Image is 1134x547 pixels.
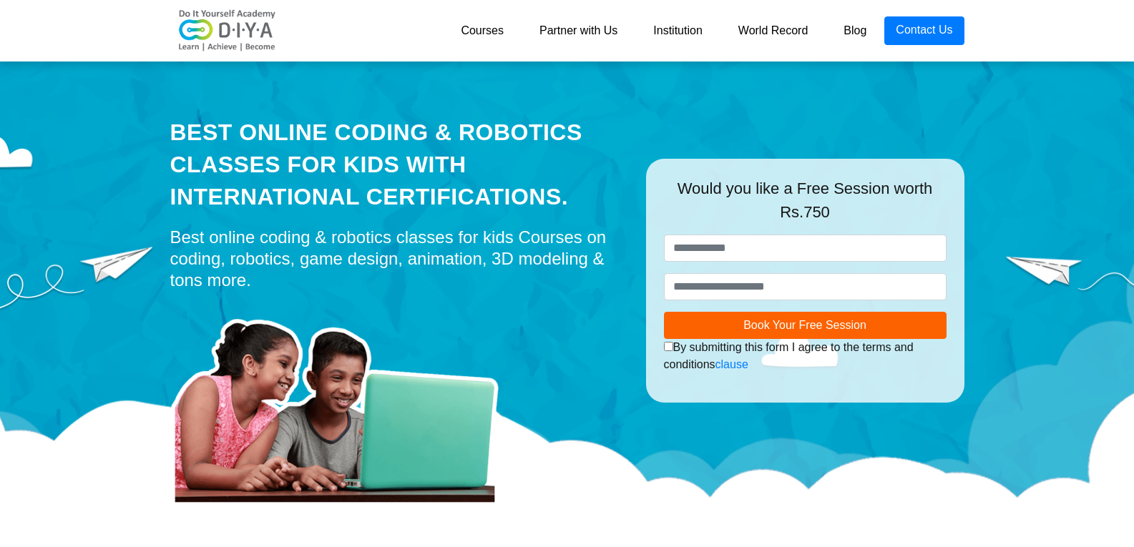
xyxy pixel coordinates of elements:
[743,319,866,331] span: Book Your Free Session
[720,16,826,45] a: World Record
[884,16,964,45] a: Contact Us
[170,117,625,212] div: Best Online Coding & Robotics Classes for kids with International Certifications.
[826,16,884,45] a: Blog
[664,312,947,339] button: Book Your Free Session
[170,298,514,506] img: home-prod.png
[522,16,635,45] a: Partner with Us
[170,9,285,52] img: logo-v2.png
[443,16,522,45] a: Courses
[664,177,947,235] div: Would you like a Free Session worth Rs.750
[170,227,625,291] div: Best online coding & robotics classes for kids Courses on coding, robotics, game design, animatio...
[715,358,748,370] a: clause
[664,339,947,373] div: By submitting this form I agree to the terms and conditions
[635,16,720,45] a: Institution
